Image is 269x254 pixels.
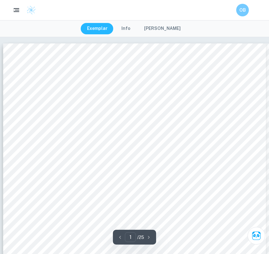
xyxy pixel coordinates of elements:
button: Ask Clai [248,227,265,245]
h6: OB [239,7,246,14]
button: Info [115,23,137,34]
button: [PERSON_NAME] [138,23,187,34]
button: OB [236,4,249,16]
p: / 25 [137,234,144,241]
a: Clastify logo [23,5,36,15]
img: Clastify logo [26,5,36,15]
button: Exemplar [81,23,114,34]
